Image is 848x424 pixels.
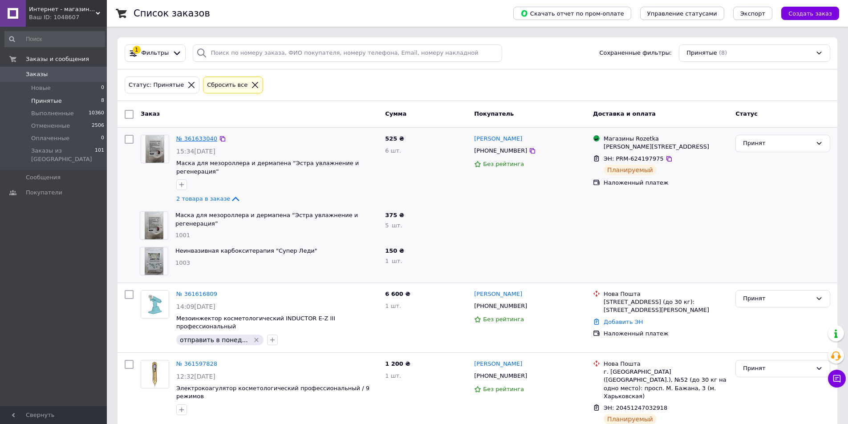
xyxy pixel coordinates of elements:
div: Статус: Принятые [127,81,186,90]
span: Отмененные [31,122,70,130]
img: Фото товару [141,361,169,388]
span: Экспорт [740,10,765,17]
a: Мезоинжектор косметологический INDUCTOR E-Z III профессиональный [176,315,335,330]
a: № 361597828 [176,360,217,367]
span: 6 600 ₴ [385,291,410,297]
span: 0 [101,134,104,142]
span: Интернет - магазин "SUPER LADY" Косметологические аппараты и средства омоложения [29,5,96,13]
span: 6 шт. [385,147,401,154]
a: 2 товара в заказе [176,195,241,202]
span: Без рейтинга [483,316,524,323]
span: 1 шт. [385,372,401,379]
div: [PHONE_NUMBER] [472,145,529,157]
input: Поиск [4,31,105,47]
span: Выполненные [31,109,74,117]
span: Сумма [385,110,406,117]
img: Фото товару [145,212,163,239]
span: 101 [95,147,104,163]
div: [PERSON_NAME][STREET_ADDRESS] [604,143,728,151]
span: 150 ₴ [385,247,404,254]
input: Поиск по номеру заказа, ФИО покупателя, номеру телефона, Email, номеру накладной [193,44,503,62]
span: 1001 [175,232,190,238]
span: Сохраненные фильтры: [599,49,672,57]
span: Скачать отчет по пром-оплате [520,9,624,17]
div: Сбросить все [205,81,249,90]
div: 1 [133,46,141,54]
svg: Удалить метку [253,336,260,343]
span: Без рейтинга [483,161,524,167]
a: Создать заказ [772,10,839,16]
div: Наложенный платеж [604,179,728,187]
div: г. [GEOGRAPHIC_DATA] ([GEOGRAPHIC_DATA].), №52 (до 30 кг на одно место): просп. М. Бажана, 3 (м. ... [604,368,728,400]
span: 14:09[DATE] [176,303,215,310]
div: Ваш ID: 1048607 [29,13,107,21]
span: Покупатели [26,189,62,197]
span: 375 ₴ [385,212,404,218]
span: 15:34[DATE] [176,148,215,155]
span: Доставка и оплата [593,110,656,117]
a: [PERSON_NAME] [474,360,522,368]
span: Заказы [26,70,48,78]
a: Добавить ЭН [604,319,643,325]
a: Электрокоагулятор косметологический профессиональный / 9 режимов [176,385,369,400]
div: [PHONE_NUMBER] [472,300,529,312]
span: 1 200 ₴ [385,360,410,367]
div: [PHONE_NUMBER] [472,370,529,382]
span: Сообщения [26,174,61,182]
span: Управление статусами [647,10,717,17]
span: 1003 [175,259,190,266]
button: Чат с покупателем [828,370,846,388]
span: 1 шт. [385,258,402,264]
div: Принят [743,139,812,148]
span: 12:32[DATE] [176,373,215,380]
img: Фото товару [145,247,163,275]
span: 1 шт. [385,303,401,309]
a: Маска для мезороллера и дермапена “Эстра увлажнение и регенерация” [175,212,358,227]
a: Маска для мезороллера и дермапена “Эстра увлажнение и регенерация” [176,160,359,175]
span: 525 ₴ [385,135,404,142]
span: 2506 [92,122,104,130]
span: ЭН: PRM-624197975 [604,155,664,162]
span: Принятые [31,97,62,105]
h1: Список заказов [134,8,210,19]
a: Фото товару [141,135,169,163]
div: Наложенный платеж [604,330,728,338]
a: Фото товару [141,290,169,319]
div: [STREET_ADDRESS] (до 30 кг): [STREET_ADDRESS][PERSON_NAME] [604,298,728,314]
span: Заказ [141,110,160,117]
button: Создать заказ [781,7,839,20]
div: Планируемый [604,165,657,175]
span: Без рейтинга [483,386,524,392]
button: Скачать отчет по пром-оплате [513,7,631,20]
span: Принятые [686,49,717,57]
div: Нова Пошта [604,290,728,298]
span: Покупатель [474,110,514,117]
img: Фото товару [146,135,164,163]
span: ЭН: 20451247032918 [604,404,667,411]
span: Заказы и сообщения [26,55,89,63]
span: 8 [101,97,104,105]
a: [PERSON_NAME] [474,135,522,143]
span: Оплаченные [31,134,69,142]
span: Создать заказ [788,10,832,17]
img: Фото товару [141,291,169,318]
button: Экспорт [733,7,772,20]
span: 2 товара в заказе [176,195,230,202]
button: Управление статусами [640,7,724,20]
span: Новые [31,84,51,92]
span: Фильтры [142,49,169,57]
span: 0 [101,84,104,92]
a: Неинвазивная карбокситерапия "Супер Леди" [175,247,317,254]
a: № 361616809 [176,291,217,297]
span: 5 шт. [385,222,402,229]
div: Магазины Rozetka [604,135,728,143]
span: Статус [735,110,758,117]
span: (8) [719,49,727,56]
div: Принят [743,364,812,373]
a: [PERSON_NAME] [474,290,522,299]
span: отправить в понед... [180,336,248,343]
a: Фото товару [141,360,169,388]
